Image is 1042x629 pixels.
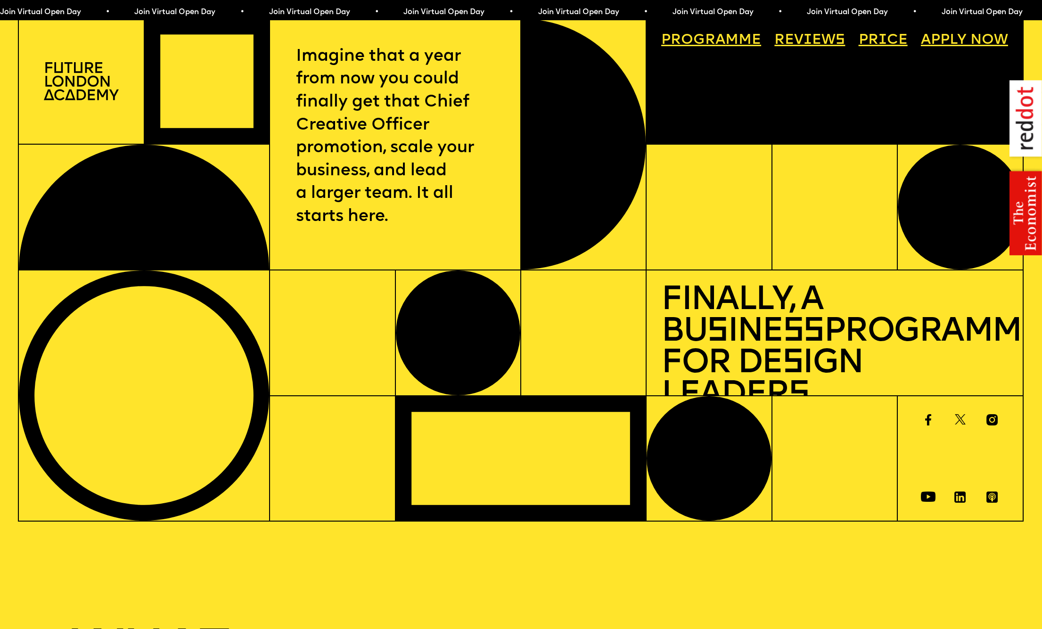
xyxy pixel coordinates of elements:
span: • [91,8,96,16]
span: ss [783,316,824,349]
span: s [707,316,727,349]
span: • [1033,8,1037,16]
span: • [630,8,634,16]
h1: Finally, a Bu ine Programme for De ign Leader [661,285,1008,412]
span: • [764,8,768,16]
span: A [921,33,931,48]
a: Apply now [914,26,1016,55]
p: Imagine that a year from now you could finally get that Chief Creative Officer promotion, scale y... [296,45,494,229]
a: Price [851,26,915,55]
span: • [898,8,903,16]
a: Reviews [767,26,853,55]
a: Programme [654,26,769,55]
span: a [715,33,725,48]
span: s [788,379,809,412]
span: • [361,8,365,16]
span: • [226,8,230,16]
span: • [495,8,499,16]
span: s [782,347,803,381]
